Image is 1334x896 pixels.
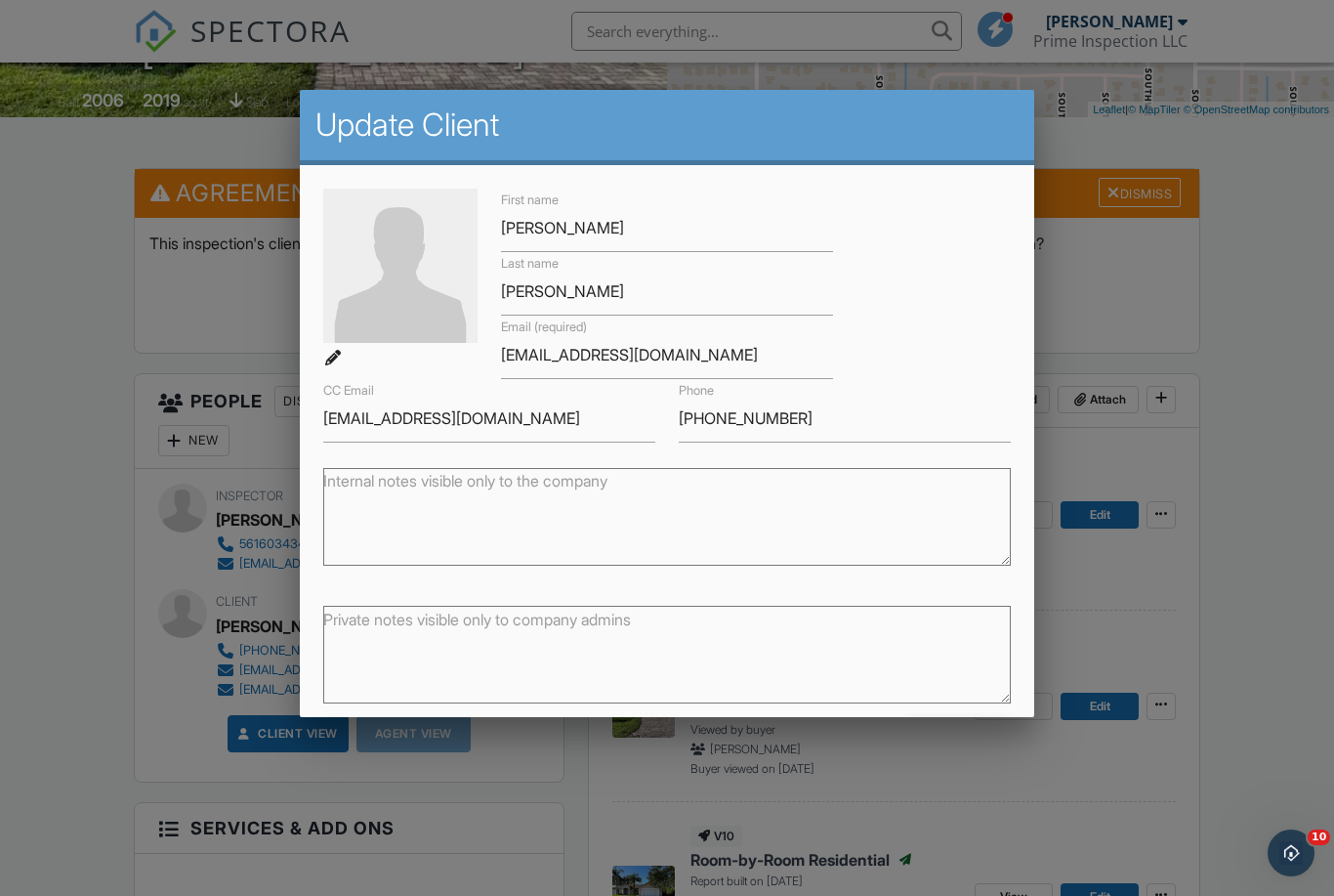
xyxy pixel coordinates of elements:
[323,609,631,630] label: Private notes visible only to company admins
[323,382,374,400] label: CC Email
[323,470,607,491] label: Internal notes visible only to the company
[1268,830,1314,876] iframe: Intercom live chat
[315,106,1018,145] h2: Update Client
[323,189,478,343] img: default-user-f0147aede5fd5fa78ca7ade42f37bd4542148d508eef1c3d3ea960f66861d68b.jpg
[679,382,714,400] label: Phone
[501,192,559,209] label: First name
[1308,830,1330,845] span: 10
[501,255,559,273] label: Last name
[501,319,587,336] label: Email (required)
